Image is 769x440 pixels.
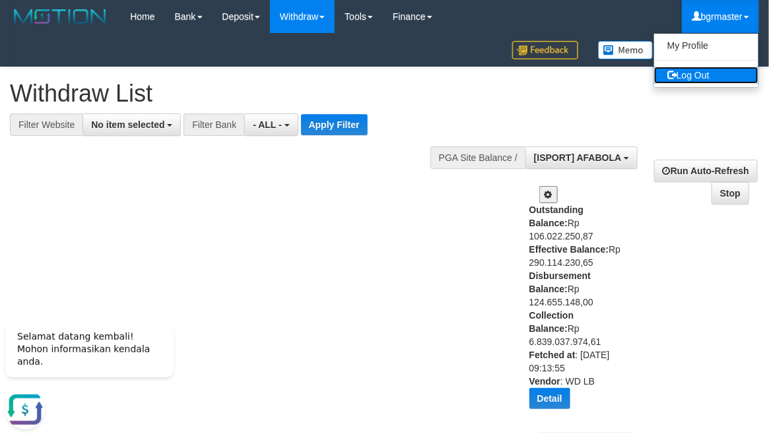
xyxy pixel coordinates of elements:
a: Log Out [654,67,758,84]
b: Collection Balance: [529,310,574,334]
span: [ISPORT] AFABOLA [534,152,621,163]
div: Filter Bank [184,113,244,136]
span: Selamat datang kembali! Mohon informasikan kendala anda. [17,20,150,56]
img: Feedback.jpg [512,41,578,59]
b: Disbursement Balance: [529,270,591,294]
div: PGA Site Balance / [430,146,525,169]
span: - ALL - [253,119,282,130]
div: Filter Website [10,113,83,136]
button: Detail [529,388,570,409]
div: Rp 106.022.250,87 Rp 290.114.230,65 Rp 124.655.148,00 Rp 6.839.037.974,61 : [DATE] 09:13:55 : WD LB [529,203,625,419]
span: No item selected [91,119,164,130]
b: Vendor [529,376,560,387]
img: Button%20Memo.svg [598,41,653,59]
a: Run Auto-Refresh [654,160,758,182]
a: Stop [712,182,749,204]
h1: Withdraw List [10,80,500,107]
button: No item selected [83,113,181,136]
b: Outstanding Balance: [529,204,584,228]
b: Effective Balance: [529,244,609,255]
b: Fetched at [529,350,576,360]
button: Apply Filter [301,114,368,135]
a: My Profile [654,37,758,54]
img: MOTION_logo.png [10,7,110,26]
button: [ISPORT] AFABOLA [525,146,638,169]
button: - ALL - [244,113,298,136]
button: Open LiveChat chat widget [5,79,45,119]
